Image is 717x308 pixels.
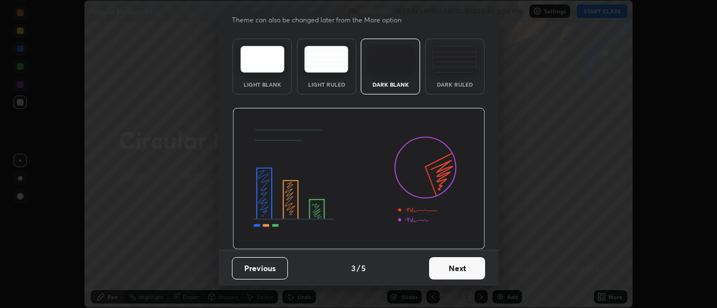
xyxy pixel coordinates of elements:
div: Light Blank [240,82,285,87]
div: Light Ruled [304,82,349,87]
img: darkRuledTheme.de295e13.svg [432,46,477,73]
p: Theme can also be changed later from the More option [232,15,413,25]
div: Dark Blank [368,82,413,87]
button: Previous [232,257,288,279]
img: darkTheme.f0cc69e5.svg [369,46,413,73]
img: lightRuledTheme.5fabf969.svg [304,46,348,73]
h4: 3 [351,262,356,274]
div: Dark Ruled [432,82,477,87]
button: Next [429,257,485,279]
h4: / [357,262,360,274]
img: lightTheme.e5ed3b09.svg [240,46,285,73]
img: darkThemeBanner.d06ce4a2.svg [232,108,485,250]
h4: 5 [361,262,366,274]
